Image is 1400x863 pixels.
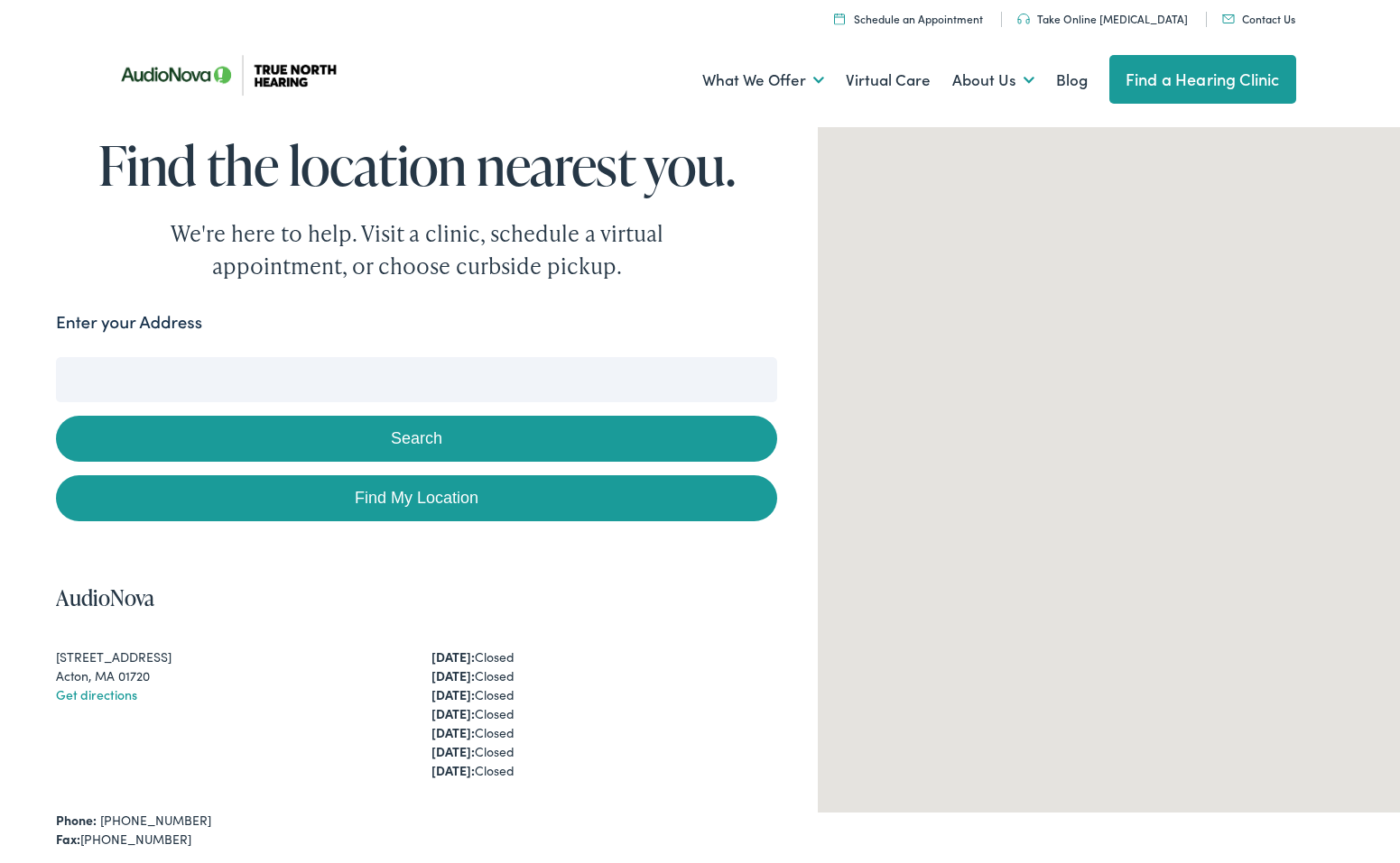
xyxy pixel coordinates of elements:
[1000,455,1043,499] div: AudioNova
[56,583,154,612] a: AudioNova
[1109,55,1296,104] a: Find a Hearing Clinic
[1141,483,1184,527] div: AudioNova
[56,416,777,462] button: Search
[1056,47,1088,114] a: Blog
[952,47,1034,114] a: About Us
[1133,465,1176,509] div: AudioNova
[56,135,777,195] h1: Find the location nearest you.
[431,723,475,741] strong: [DATE]:
[846,47,931,114] a: Virtual Care
[431,685,475,703] strong: [DATE]:
[1106,568,1149,611] div: AudioNova
[431,742,475,760] strong: [DATE]:
[1222,11,1295,26] a: Contact Us
[1177,423,1220,466] div: AudioNova
[1017,14,1030,24] img: Headphones icon in color code ffb348
[56,357,777,402] input: Enter your address or zip code
[56,666,403,685] div: Acton, MA 01720
[1087,546,1130,590] div: AudioNova
[1208,384,1251,427] div: AudioNova
[56,475,777,521] a: Find My Location
[56,309,202,335] label: Enter your Address
[56,647,403,666] div: [STREET_ADDRESS]
[702,47,824,114] a: What We Offer
[128,217,706,282] div: We're here to help. Visit a clinic, schedule a virtual appointment, or choose curbside pickup.
[1017,11,1188,26] a: Take Online [MEDICAL_DATA]
[56,830,80,848] strong: Fax:
[1177,416,1220,459] div: AudioNova
[100,811,211,829] a: [PHONE_NUMBER]
[834,13,845,24] img: Icon symbolizing a calendar in color code ffb348
[431,761,475,779] strong: [DATE]:
[56,811,97,829] strong: Phone:
[431,704,475,722] strong: [DATE]:
[950,621,993,665] div: AudioNova
[1224,342,1267,385] div: True North Hearing by AudioNova
[431,666,475,684] strong: [DATE]:
[56,830,777,849] div: [PHONE_NUMBER]
[1015,418,1058,461] div: True North Hearing by AudioNova
[834,11,983,26] a: Schedule an Appointment
[1222,14,1235,23] img: Mail icon in color code ffb348, used for communication purposes
[431,647,475,666] strong: [DATE]:
[56,685,137,703] a: Get directions
[1039,328,1082,372] div: AudioNova
[431,647,778,780] div: Closed Closed Closed Closed Closed Closed Closed
[1023,269,1066,312] div: AudioNova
